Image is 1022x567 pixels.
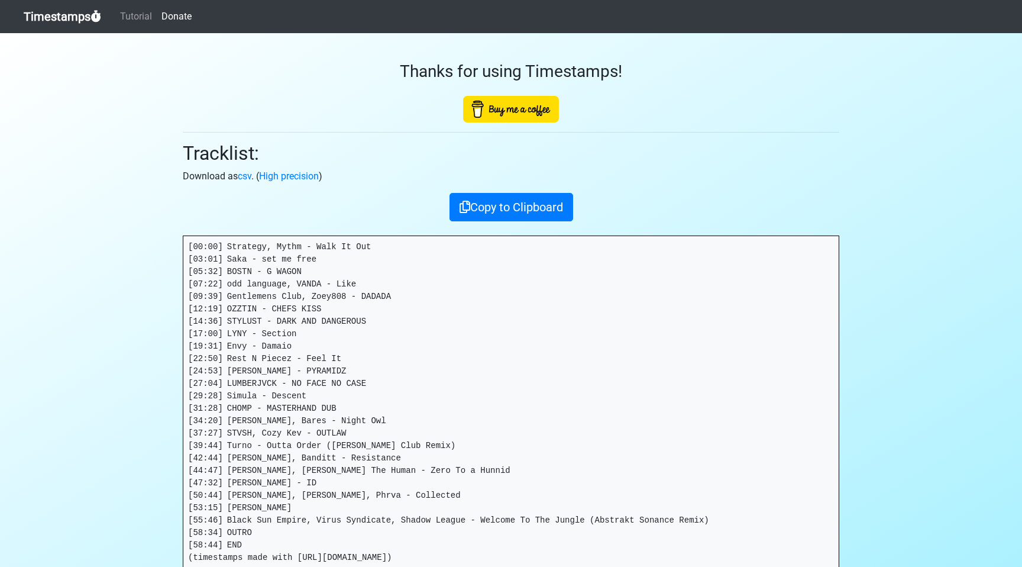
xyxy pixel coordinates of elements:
[183,169,839,183] p: Download as . ( )
[259,170,319,182] a: High precision
[449,193,573,221] button: Copy to Clipboard
[115,5,157,28] a: Tutorial
[157,5,196,28] a: Donate
[463,96,559,123] img: Buy Me A Coffee
[183,142,839,165] h2: Tracklist:
[183,62,839,82] h3: Thanks for using Timestamps!
[24,5,101,28] a: Timestamps
[238,170,251,182] a: csv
